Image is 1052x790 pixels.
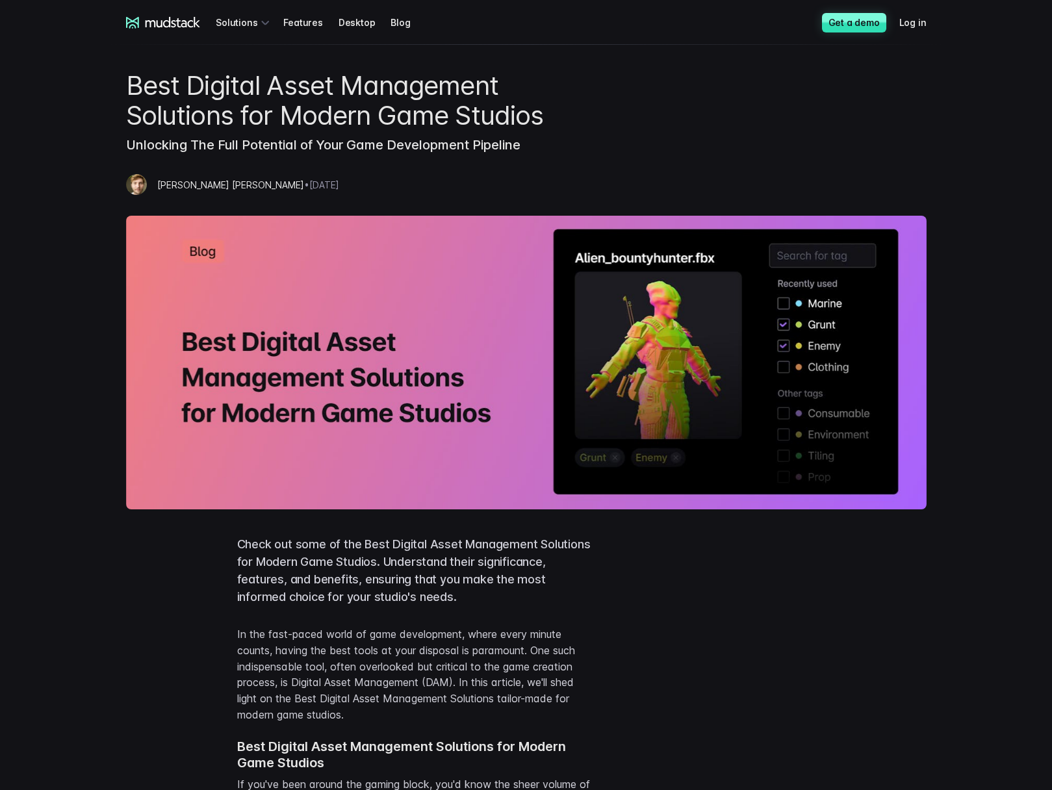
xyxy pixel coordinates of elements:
[126,17,201,29] a: mudstack logo
[237,626,595,723] p: In the fast-paced world of game development, where every minute counts, having the best tools at ...
[126,71,595,131] h1: Best Digital Asset Management Solutions for Modern Game Studios
[391,10,426,34] a: Blog
[126,131,595,153] h3: Unlocking The Full Potential of Your Game Development Pipeline
[899,10,942,34] a: Log in
[237,535,595,605] p: Check out some of the Best Digital Asset Management Solutions for Modern Game Studios. Understand...
[126,174,147,195] img: Mazze Whiteley
[822,13,886,32] a: Get a demo
[283,10,338,34] a: Features
[157,179,304,190] span: [PERSON_NAME] [PERSON_NAME]
[237,739,566,771] strong: Best Digital Asset Management Solutions for Modern Game Studios
[216,10,273,34] div: Solutions
[339,10,391,34] a: Desktop
[304,179,339,190] span: • [DATE]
